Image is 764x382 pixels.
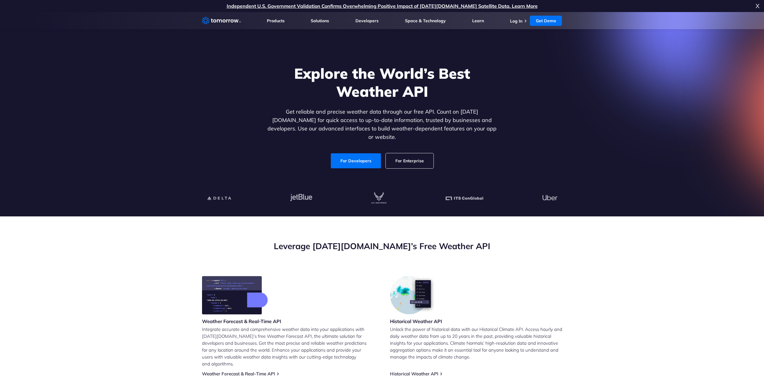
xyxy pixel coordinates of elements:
h2: Leverage [DATE][DOMAIN_NAME]’s Free Weather API [202,240,562,252]
p: Integrate accurate and comprehensive weather data into your applications with [DATE][DOMAIN_NAME]... [202,326,374,367]
a: Weather Forecast & Real-Time API [202,371,275,377]
h3: Historical Weather API [390,318,442,325]
a: Solutions [311,18,329,23]
a: For Enterprise [386,153,433,168]
a: Get Demo [530,16,562,26]
p: Unlock the power of historical data with our Historical Climate API. Access hourly and daily weat... [390,326,562,360]
a: Space & Technology [405,18,446,23]
a: For Developers [329,153,382,169]
a: Learn [472,18,484,23]
h1: Explore the World’s Best Weather API [266,64,498,100]
a: Products [267,18,285,23]
h3: Weather Forecast & Real-Time API [202,318,281,325]
a: Independent U.S. Government Validation Confirms Overwhelming Positive Impact of [DATE][DOMAIN_NAM... [227,3,538,9]
a: Log In [510,18,522,24]
a: Historical Weather API [390,371,438,377]
a: Developers [355,18,379,23]
a: Home link [202,16,241,25]
p: Get reliable and precise weather data through our free API. Count on [DATE][DOMAIN_NAME] for quic... [266,108,498,141]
